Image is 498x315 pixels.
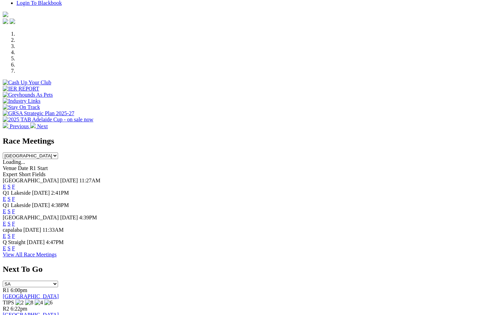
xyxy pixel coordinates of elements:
[3,245,6,251] a: E
[51,202,69,208] span: 4:38PM
[3,136,495,146] h2: Race Meetings
[12,233,15,239] a: F
[32,202,50,208] span: [DATE]
[3,252,57,257] a: View All Race Meetings
[3,227,22,233] span: capalaba
[60,178,78,183] span: [DATE]
[12,221,15,227] a: F
[3,265,495,274] h2: Next To Go
[8,208,11,214] a: S
[12,184,15,190] a: F
[8,233,11,239] a: S
[3,98,41,104] img: Industry Links
[3,221,6,227] a: E
[8,196,11,202] a: S
[27,239,45,245] span: [DATE]
[3,202,31,208] span: Q1 Lakeside
[30,165,48,171] span: R1 Start
[10,123,29,129] span: Previous
[8,221,11,227] a: S
[46,239,64,245] span: 4:47PM
[3,171,18,177] span: Expert
[3,300,14,305] span: TIPS
[3,12,8,17] img: logo-grsa-white.png
[12,245,15,251] a: F
[43,227,64,233] span: 11:33AM
[8,184,11,190] a: S
[3,123,8,128] img: chevron-left-pager-white.svg
[3,233,6,239] a: E
[3,80,51,86] img: Cash Up Your Club
[3,19,8,24] img: facebook.svg
[32,190,50,196] span: [DATE]
[23,227,41,233] span: [DATE]
[3,208,6,214] a: E
[79,215,97,220] span: 4:39PM
[30,123,48,129] a: Next
[3,190,31,196] span: Q1 Lakeside
[15,300,24,306] img: 2
[11,306,27,312] span: 6:22pm
[3,92,53,98] img: Greyhounds As Pets
[8,245,11,251] a: S
[79,178,101,183] span: 11:27AM
[3,110,74,117] img: GRSA Strategic Plan 2025-27
[3,178,59,183] span: [GEOGRAPHIC_DATA]
[3,287,9,293] span: R1
[51,190,69,196] span: 2:41PM
[35,300,43,306] img: 4
[3,159,25,165] span: Loading...
[3,239,25,245] span: Q Straight
[32,171,45,177] span: Fields
[10,19,15,24] img: twitter.svg
[3,293,59,299] a: [GEOGRAPHIC_DATA]
[3,123,30,129] a: Previous
[3,215,59,220] span: [GEOGRAPHIC_DATA]
[12,208,15,214] a: F
[3,306,9,312] span: R2
[3,104,40,110] img: Stay On Track
[3,165,16,171] span: Venue
[11,287,27,293] span: 6:00pm
[25,300,33,306] img: 8
[37,123,48,129] span: Next
[12,196,15,202] a: F
[3,86,39,92] img: IER REPORT
[44,300,53,306] img: 6
[30,123,36,128] img: chevron-right-pager-white.svg
[3,196,6,202] a: E
[60,215,78,220] span: [DATE]
[18,165,28,171] span: Date
[3,117,93,123] img: 2025 TAB Adelaide Cup - on sale now
[3,184,6,190] a: E
[19,171,31,177] span: Short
